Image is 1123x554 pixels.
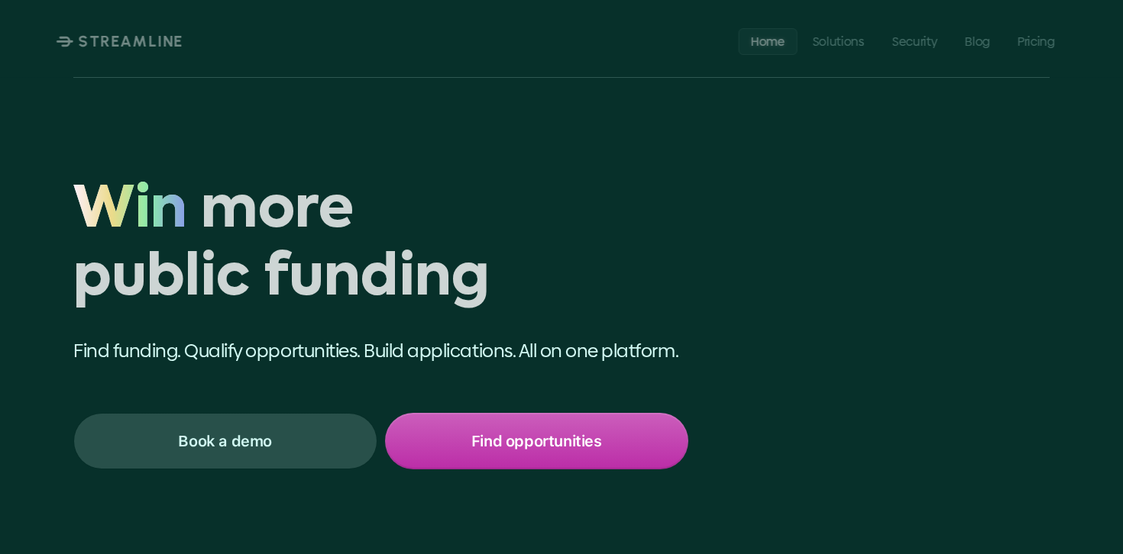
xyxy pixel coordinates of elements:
p: Solutions [813,34,865,48]
p: Find funding. Qualify opportunities. Build applications. All on one platform. [73,338,688,364]
a: Security [880,27,950,54]
p: STREAMLINE [78,32,183,50]
a: Blog [953,27,1002,54]
a: Book a demo [73,413,377,469]
a: Pricing [1005,27,1067,54]
p: Home [751,34,785,48]
p: Blog [965,34,990,48]
span: Win [73,178,187,246]
h1: Win more public funding [73,178,688,314]
a: STREAMLINE [56,32,183,50]
p: Find opportunities [471,431,602,451]
a: Home [739,27,798,54]
p: Pricing [1018,34,1055,48]
p: Book a demo [178,431,272,451]
a: Find opportunities [385,413,689,469]
p: Security [892,34,937,48]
